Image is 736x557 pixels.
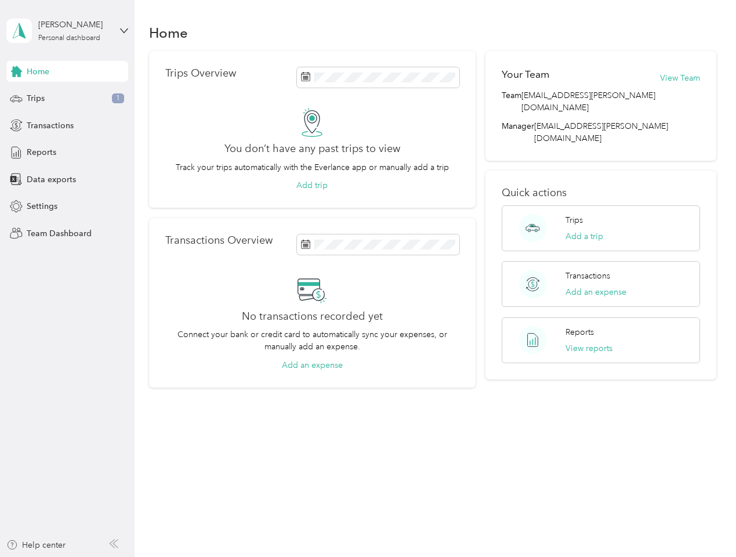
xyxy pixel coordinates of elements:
[165,234,273,247] p: Transactions Overview
[282,359,343,371] button: Add an expense
[565,214,583,226] p: Trips
[565,286,626,298] button: Add an expense
[27,92,45,104] span: Trips
[502,120,534,144] span: Manager
[502,67,549,82] h2: Your Team
[27,120,74,132] span: Transactions
[165,328,459,353] p: Connect your bank or credit card to automatically sync your expenses, or manually add an expense.
[27,146,56,158] span: Reports
[38,35,100,42] div: Personal dashboard
[565,342,612,355] button: View reports
[502,89,521,114] span: Team
[565,270,610,282] p: Transactions
[6,539,66,551] button: Help center
[165,67,236,79] p: Trips Overview
[502,187,699,199] p: Quick actions
[671,492,736,557] iframe: Everlance-gr Chat Button Frame
[521,89,699,114] span: [EMAIL_ADDRESS][PERSON_NAME][DOMAIN_NAME]
[224,143,400,155] h2: You don’t have any past trips to view
[565,326,594,338] p: Reports
[176,161,449,173] p: Track your trips automatically with the Everlance app or manually add a trip
[149,27,188,39] h1: Home
[660,72,700,84] button: View Team
[565,230,603,243] button: Add a trip
[27,173,76,186] span: Data exports
[112,93,124,104] span: 1
[242,310,383,323] h2: No transactions recorded yet
[27,227,92,240] span: Team Dashboard
[534,121,668,143] span: [EMAIL_ADDRESS][PERSON_NAME][DOMAIN_NAME]
[38,19,111,31] div: [PERSON_NAME]
[27,200,57,212] span: Settings
[296,179,328,191] button: Add trip
[27,66,49,78] span: Home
